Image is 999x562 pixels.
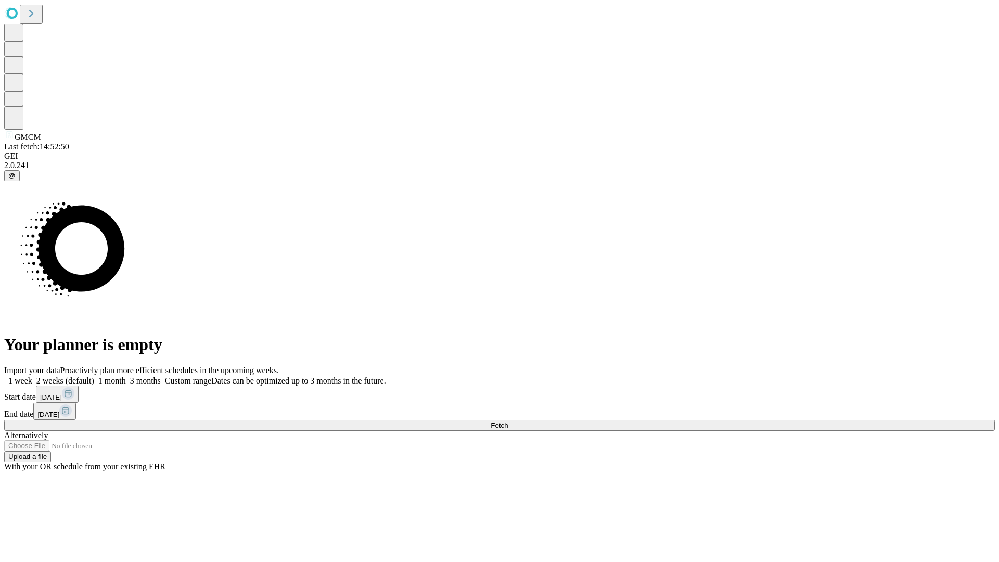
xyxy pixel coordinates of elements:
[4,170,20,181] button: @
[98,376,126,385] span: 1 month
[4,151,995,161] div: GEI
[211,376,386,385] span: Dates can be optimized up to 3 months in the future.
[15,133,41,142] span: GMCM
[130,376,161,385] span: 3 months
[8,172,16,180] span: @
[165,376,211,385] span: Custom range
[8,376,32,385] span: 1 week
[4,386,995,403] div: Start date
[33,403,76,420] button: [DATE]
[4,451,51,462] button: Upload a file
[4,142,69,151] span: Last fetch: 14:52:50
[40,393,62,401] span: [DATE]
[4,161,995,170] div: 2.0.241
[37,411,59,418] span: [DATE]
[4,462,165,471] span: With your OR schedule from your existing EHR
[60,366,279,375] span: Proactively plan more efficient schedules in the upcoming weeks.
[4,366,60,375] span: Import your data
[36,376,94,385] span: 2 weeks (default)
[491,421,508,429] span: Fetch
[4,403,995,420] div: End date
[4,420,995,431] button: Fetch
[36,386,79,403] button: [DATE]
[4,335,995,354] h1: Your planner is empty
[4,431,48,440] span: Alternatively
